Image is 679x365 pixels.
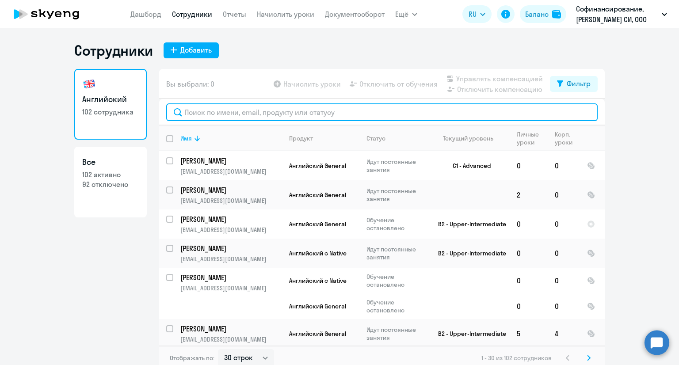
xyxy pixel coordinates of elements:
[469,9,477,19] span: RU
[366,134,385,142] div: Статус
[289,191,346,199] span: Английский General
[82,170,139,179] p: 102 активно
[548,180,580,209] td: 0
[289,162,346,170] span: Английский General
[548,151,580,180] td: 0
[164,42,219,58] button: Добавить
[510,239,548,268] td: 0
[576,4,658,25] p: Софинансирование, [PERSON_NAME] СИ, ООО
[510,268,548,293] td: 0
[366,245,427,261] p: Идут постоянные занятия
[180,226,282,234] p: [EMAIL_ADDRESS][DOMAIN_NAME]
[180,273,280,282] p: [PERSON_NAME]
[180,134,282,142] div: Имя
[520,5,566,23] button: Балансbalance
[548,319,580,348] td: 4
[525,9,549,19] div: Баланс
[289,302,346,310] span: Английский General
[366,326,427,342] p: Идут постоянные занятия
[548,209,580,239] td: 0
[180,324,282,334] a: [PERSON_NAME]
[180,243,282,253] a: [PERSON_NAME]
[510,319,548,348] td: 5
[289,249,347,257] span: Английский с Native
[180,197,282,205] p: [EMAIL_ADDRESS][DOMAIN_NAME]
[510,293,548,319] td: 0
[180,284,282,292] p: [EMAIL_ADDRESS][DOMAIN_NAME]
[74,69,147,140] a: Английский102 сотрудника
[289,330,346,338] span: Английский General
[548,239,580,268] td: 0
[180,185,282,195] a: [PERSON_NAME]
[366,273,427,289] p: Обучение остановлено
[130,10,161,19] a: Дашборд
[427,239,510,268] td: B2 - Upper-Intermediate
[257,10,314,19] a: Начислить уроки
[517,130,547,146] div: Личные уроки
[443,134,493,142] div: Текущий уровень
[427,319,510,348] td: B2 - Upper-Intermediate
[462,5,492,23] button: RU
[555,130,580,146] div: Корп. уроки
[180,45,212,55] div: Добавить
[180,185,280,195] p: [PERSON_NAME]
[366,158,427,174] p: Идут постоянные занятия
[172,10,212,19] a: Сотрудники
[82,77,96,91] img: english
[82,179,139,189] p: 92 отключено
[552,10,561,19] img: balance
[366,216,427,232] p: Обучение остановлено
[289,134,313,142] div: Продукт
[180,255,282,263] p: [EMAIL_ADDRESS][DOMAIN_NAME]
[74,42,153,59] h1: Сотрудники
[82,107,139,117] p: 102 сотрудника
[180,273,282,282] a: [PERSON_NAME]
[510,209,548,239] td: 0
[366,298,427,314] p: Обучение остановлено
[166,79,214,89] span: Вы выбрали: 0
[223,10,246,19] a: Отчеты
[180,167,282,175] p: [EMAIL_ADDRESS][DOMAIN_NAME]
[366,187,427,203] p: Идут постоянные занятия
[427,151,510,180] td: C1 - Advanced
[548,268,580,293] td: 0
[289,277,347,285] span: Английский с Native
[74,147,147,217] a: Все102 активно92 отключено
[550,76,598,92] button: Фильтр
[325,10,385,19] a: Документооборот
[82,94,139,105] h3: Английский
[395,5,417,23] button: Ещё
[427,209,510,239] td: B2 - Upper-Intermediate
[510,180,548,209] td: 2
[82,156,139,168] h3: Все
[180,214,282,224] a: [PERSON_NAME]
[395,9,408,19] span: Ещё
[170,354,214,362] span: Отображать по:
[435,134,509,142] div: Текущий уровень
[180,134,192,142] div: Имя
[180,214,280,224] p: [PERSON_NAME]
[481,354,552,362] span: 1 - 30 из 102 сотрудников
[510,151,548,180] td: 0
[548,293,580,319] td: 0
[180,335,282,343] p: [EMAIL_ADDRESS][DOMAIN_NAME]
[180,156,282,166] a: [PERSON_NAME]
[572,4,671,25] button: Софинансирование, [PERSON_NAME] СИ, ООО
[180,156,280,166] p: [PERSON_NAME]
[166,103,598,121] input: Поиск по имени, email, продукту или статусу
[180,324,280,334] p: [PERSON_NAME]
[180,243,280,253] p: [PERSON_NAME]
[567,78,591,89] div: Фильтр
[289,220,346,228] span: Английский General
